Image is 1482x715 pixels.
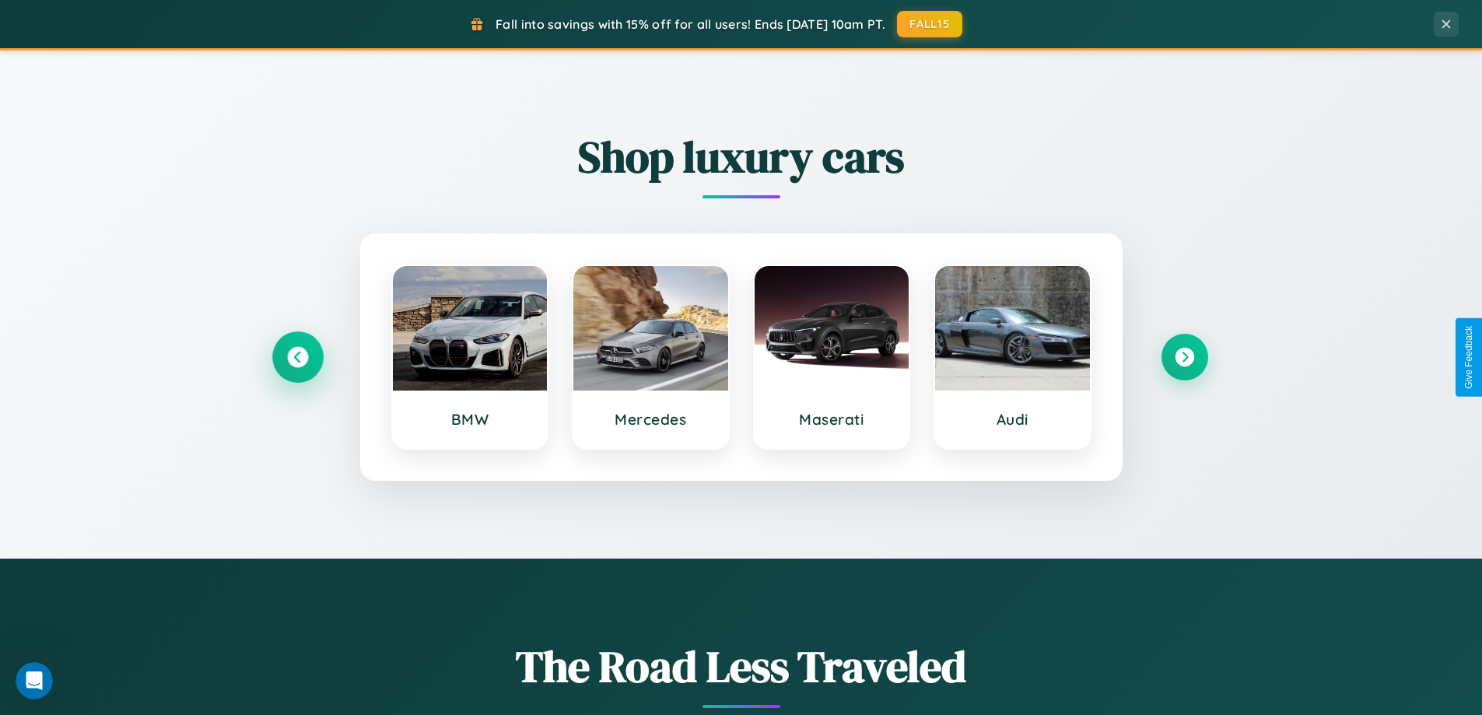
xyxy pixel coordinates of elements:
[275,636,1208,696] h1: The Road Less Traveled
[16,662,53,699] iframe: Intercom live chat
[951,410,1074,429] h3: Audi
[589,410,713,429] h3: Mercedes
[496,16,885,32] span: Fall into savings with 15% off for all users! Ends [DATE] 10am PT.
[1463,326,1474,389] div: Give Feedback
[275,127,1208,187] h2: Shop luxury cars
[770,410,894,429] h3: Maserati
[897,11,962,37] button: FALL15
[408,410,532,429] h3: BMW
